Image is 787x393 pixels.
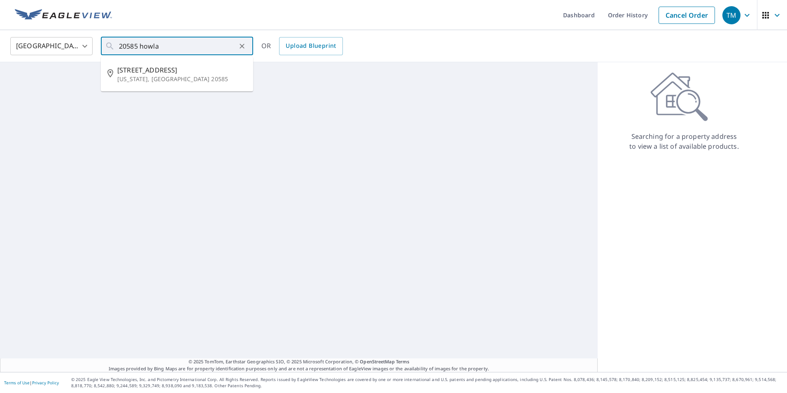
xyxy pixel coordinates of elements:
[659,7,715,24] a: Cancel Order
[279,37,342,55] a: Upload Blueprint
[189,358,410,365] span: © 2025 TomTom, Earthstar Geographics SIO, © 2025 Microsoft Corporation, ©
[722,6,740,24] div: TM
[236,40,248,52] button: Clear
[117,65,247,75] span: [STREET_ADDRESS]
[629,131,739,151] p: Searching for a property address to view a list of available products.
[4,380,59,385] p: |
[396,358,410,365] a: Terms
[286,41,336,51] span: Upload Blueprint
[119,35,236,58] input: Search by address or latitude-longitude
[15,9,112,21] img: EV Logo
[261,37,343,55] div: OR
[71,377,783,389] p: © 2025 Eagle View Technologies, Inc. and Pictometry International Corp. All Rights Reserved. Repo...
[10,35,93,58] div: [GEOGRAPHIC_DATA]
[32,380,59,386] a: Privacy Policy
[360,358,394,365] a: OpenStreetMap
[117,75,247,83] p: [US_STATE], [GEOGRAPHIC_DATA] 20585
[4,380,30,386] a: Terms of Use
